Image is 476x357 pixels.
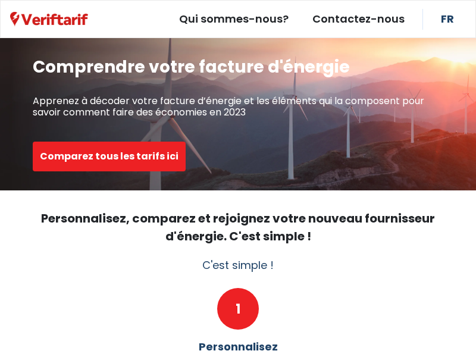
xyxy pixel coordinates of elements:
[33,95,443,118] p: Apprenez à décoder votre facture d’énergie et les éléments qui la composent pour savoir comment f...
[10,12,88,27] img: Veriftarif logo
[33,209,443,245] h2: Personnalisez, comparez et rejoignez votre nouveau fournisseur d'énergie. C'est simple !
[33,57,443,77] h1: Comprendre votre facture d'énergie
[217,288,259,330] div: 1
[33,142,186,171] button: Comparez tous les tarifs ici
[199,339,278,355] div: Personnalisez
[10,11,88,27] a: Veriftarif
[33,257,443,273] div: C'est simple !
